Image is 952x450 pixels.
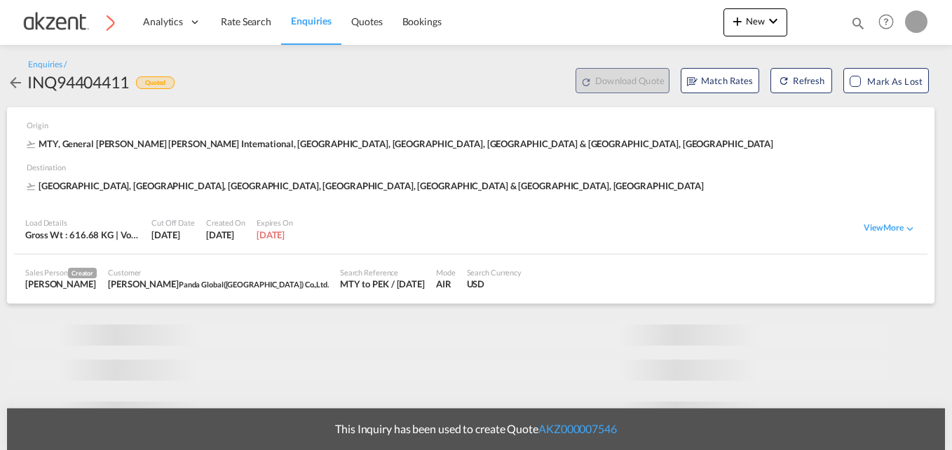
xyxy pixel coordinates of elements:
div: Expires On [257,217,293,228]
span: Match Rates [687,74,753,88]
img: c72fcea0ad0611ed966209c23b7bd3dd.png [21,6,116,38]
button: icon-plus 400-fgNewicon-chevron-down [723,8,787,36]
div: Created On [206,217,245,228]
div: Search Currency [467,267,522,278]
span: Enquiries [291,15,332,27]
button: Mark as Lost [843,68,929,93]
div: Search Reference [340,267,425,278]
div: AIR [436,278,456,290]
md-icon: icon-chevron-down [904,222,916,235]
div: Quoted [136,76,175,90]
span: This Inquiry has been used to create Quote [335,422,617,435]
span: Panda Global([GEOGRAPHIC_DATA]) Co.,Ltd. [179,280,329,289]
div: icon-arrow-left [7,71,27,93]
div: icon-magnify [850,15,866,36]
div: [PERSON_NAME] [108,278,329,290]
div: 1 Dec 2025 [257,229,293,241]
button: icon-refreshRefresh [770,68,832,93]
md-icon: icon-arrow-left [7,74,24,91]
span: New [729,15,782,27]
div: Destination [27,162,922,179]
button: assets/icons/custom/RBR.svgMatch Rates [681,68,759,93]
div: USD [467,278,522,290]
span: Help [874,10,898,34]
div: Mode [436,267,456,278]
a: AKZ000007546 [538,422,617,435]
button: Download Quote [576,68,669,93]
div: View Moreicon-chevron-down [864,222,916,235]
span: Rate Search [221,15,271,27]
div: INQ94404411 [27,71,129,93]
div: MTY, General [PERSON_NAME] [PERSON_NAME] International, [GEOGRAPHIC_DATA], [GEOGRAPHIC_DATA], [GE... [27,137,777,150]
div: Gross Wt : 616.68 KG | Volumetric Wt : 1,092.27 KG [25,229,140,241]
div: 2 Sep 2025 [206,229,245,241]
div: Juana Roque [25,278,97,290]
div: Sales Person [25,267,97,278]
div: Help [874,10,905,35]
div: Origin [27,120,922,137]
div: MTY to PEK / 2 Sep 2025 [340,278,425,290]
div: Load Details [25,217,140,228]
md-icon: icon-plus 400-fg [729,13,746,29]
md-checkbox: Mark as Lost [850,74,923,88]
span: Creator [68,268,97,278]
div: Cut Off Date [151,217,195,228]
span: Quotes [351,15,382,27]
md-icon: icon-magnify [850,15,866,31]
div: Enquiries / [28,59,67,71]
div: Mark as Lost [867,74,923,88]
md-icon: icon-refresh [778,75,789,86]
md-icon: icon-chevron-down [765,13,782,29]
div: Customer [108,267,329,278]
span: Analytics [143,15,183,29]
md-icon: icon-refresh [580,76,592,88]
div: Quote PDF is not available at this time [570,68,675,93]
md-icon: assets/icons/custom/RBR.svg [687,76,698,87]
div: 2 Sep 2025 [151,229,195,241]
span: Bookings [402,15,442,27]
span: [GEOGRAPHIC_DATA], [GEOGRAPHIC_DATA], [GEOGRAPHIC_DATA], [GEOGRAPHIC_DATA], [GEOGRAPHIC_DATA] & [... [27,179,707,192]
